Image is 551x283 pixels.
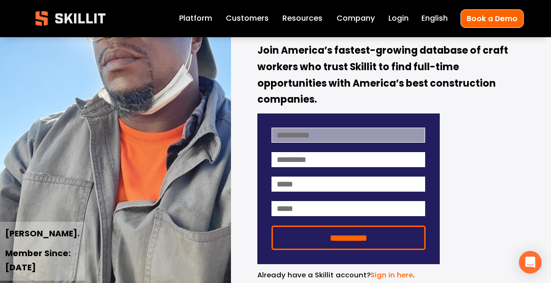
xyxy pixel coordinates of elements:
span: Already have a Skillit account? [257,270,370,280]
p: . [257,269,440,281]
img: Skillit [27,4,113,32]
a: Book a Demo [461,9,524,28]
div: Open Intercom Messenger [519,251,542,274]
a: Customers [226,12,269,25]
strong: [PERSON_NAME]. [5,227,80,242]
a: Login [388,12,409,25]
span: Resources [282,13,322,24]
a: Sign in here [370,270,413,280]
a: folder dropdown [282,12,322,25]
strong: Member Since: [DATE] [5,247,73,275]
div: language picker [421,12,448,25]
a: Platform [179,12,212,25]
span: English [421,13,448,24]
a: Company [337,12,375,25]
strong: Join America’s fastest-growing database of craft workers who trust Skillit to find full-time oppo... [257,43,510,108]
